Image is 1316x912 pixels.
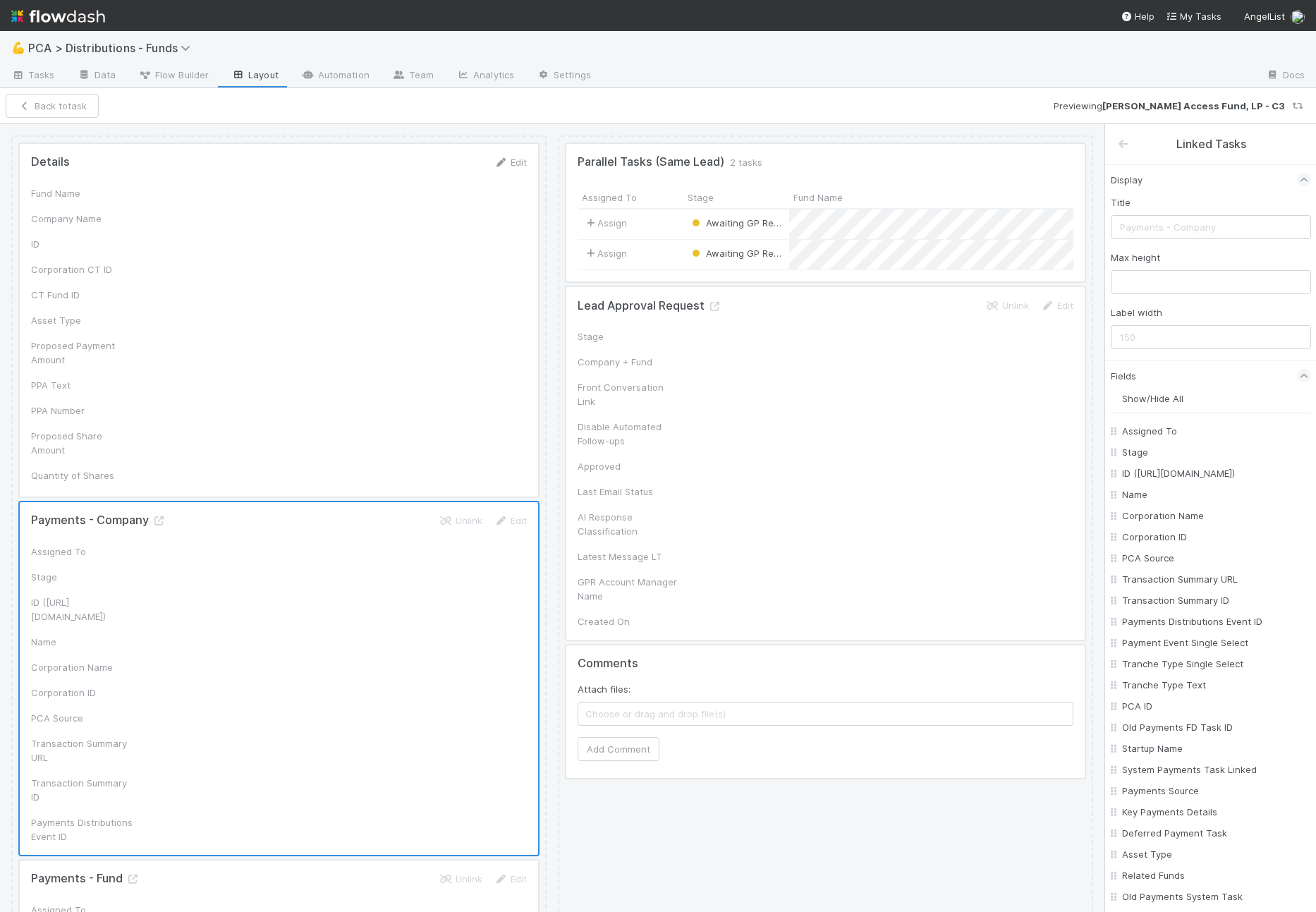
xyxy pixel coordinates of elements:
[1122,466,1308,480] label: ID ([URL][DOMAIN_NAME])
[127,65,220,87] a: Flow Builder
[1122,678,1308,692] label: Tranche Type Text
[1122,657,1308,671] label: Tranche Type Single Select
[66,65,127,87] a: Data
[1122,784,1308,798] label: Payments Source
[1111,369,1136,383] span: Fields
[1122,391,1311,406] label: Show/Hide All
[11,4,105,28] img: logo-inverted-e16ddd16eac7371096b0.svg
[1122,826,1308,840] label: Deferred Payment Task
[1122,572,1308,586] label: Transaction Summary URL
[1111,195,1131,209] label: Title
[1255,65,1316,87] a: Docs
[1122,593,1308,607] label: Transaction Summary ID
[28,41,197,55] span: PCA > Distributions - Funds
[1111,215,1311,239] input: Payments - Company
[1122,551,1308,565] label: PCA Source
[1122,509,1308,523] label: Corporation Name
[1122,741,1308,755] label: Startup Name
[1122,699,1308,713] label: PCA ID
[11,68,55,82] span: Tasks
[290,65,381,87] a: Automation
[1122,614,1308,628] label: Payments Distributions Event ID
[1122,720,1308,734] label: Old Payments FD Task ID
[1111,305,1162,320] label: Label width
[1122,445,1308,459] label: Stage
[1122,847,1308,861] label: Asset Type
[1111,250,1160,265] label: Max height
[1291,10,1305,24] img: avatar_8e0a024e-b700-4f9f-aecf-6f1e79dccd3c.png
[220,65,290,87] a: Layout
[1111,173,1143,187] span: Display
[99,99,1305,113] div: Previewing
[1244,11,1285,22] span: AngelList
[1122,487,1308,501] label: Name
[1122,636,1308,650] label: Payment Event Single Select
[138,68,209,82] span: Flow Builder
[1122,868,1308,882] label: Related Funds
[1176,135,1246,153] div: Linked Tasks
[1102,100,1285,111] strong: [PERSON_NAME] Access Fund, LP - C3
[11,42,25,54] span: 💪
[525,65,602,87] a: Settings
[1166,11,1221,22] span: My Tasks
[1122,530,1308,544] label: Corporation ID
[1122,805,1308,819] label: Key Payments Details
[6,94,99,118] button: Back totask
[1122,424,1308,438] label: Assigned To
[1121,9,1154,23] div: Help
[1166,9,1221,23] a: My Tasks
[1122,762,1308,777] label: System Payments Task Linked
[445,65,525,87] a: Analytics
[1122,889,1308,904] label: Old Payments System Task
[381,65,445,87] a: Team
[1111,325,1311,349] input: 150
